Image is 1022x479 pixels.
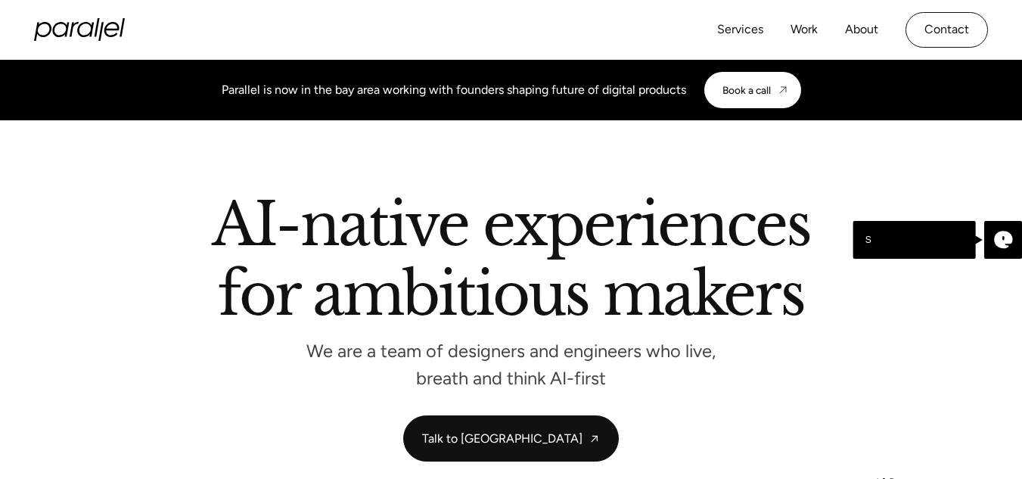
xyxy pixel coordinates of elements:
[95,196,927,329] h2: AI-native experiences for ambitious makers
[222,81,686,99] div: Parallel is now in the bay area working with founders shaping future of digital products
[284,345,738,385] p: We are a team of designers and engineers who live, breath and think AI-first
[704,72,801,108] a: Book a call
[791,19,818,41] a: Work
[34,18,125,41] a: home
[722,84,771,96] div: Book a call
[717,19,763,41] a: Services
[845,19,878,41] a: About
[906,12,988,48] a: Contact
[777,84,789,96] img: CTA arrow image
